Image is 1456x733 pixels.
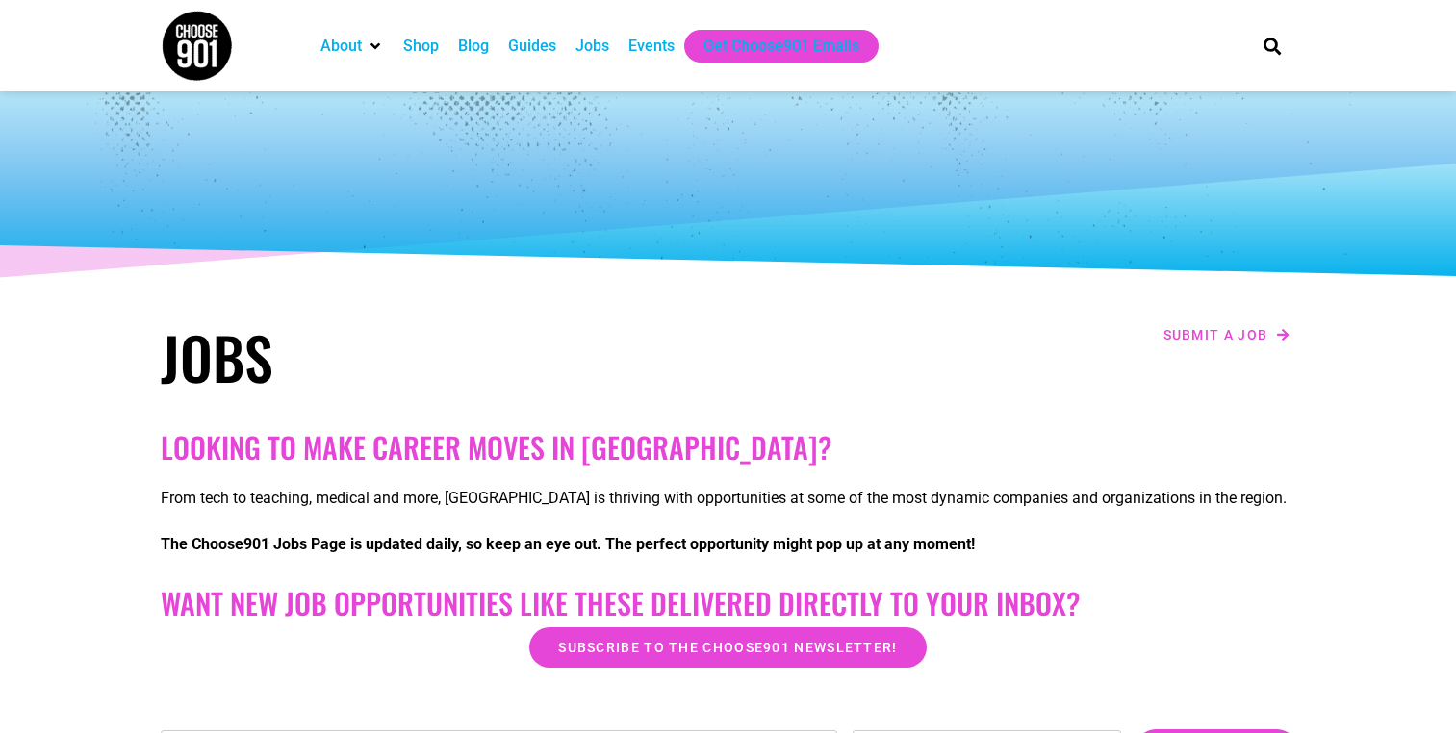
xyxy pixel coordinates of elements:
[161,487,1296,510] p: From tech to teaching, medical and more, [GEOGRAPHIC_DATA] is thriving with opportunities at some...
[161,586,1296,620] h2: Want New Job Opportunities like these Delivered Directly to your Inbox?
[558,641,897,654] span: Subscribe to the Choose901 newsletter!
[161,322,719,392] h1: Jobs
[1256,30,1288,62] div: Search
[161,430,1296,465] h2: Looking to make career moves in [GEOGRAPHIC_DATA]?
[703,35,859,58] a: Get Choose901 Emails
[311,30,1231,63] nav: Main nav
[320,35,362,58] a: About
[1158,322,1296,347] a: Submit a job
[575,35,609,58] a: Jobs
[508,35,556,58] a: Guides
[311,30,394,63] div: About
[161,535,975,553] strong: The Choose901 Jobs Page is updated daily, so keep an eye out. The perfect opportunity might pop u...
[1163,328,1268,341] span: Submit a job
[403,35,439,58] a: Shop
[529,627,926,668] a: Subscribe to the Choose901 newsletter!
[458,35,489,58] a: Blog
[628,35,675,58] a: Events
